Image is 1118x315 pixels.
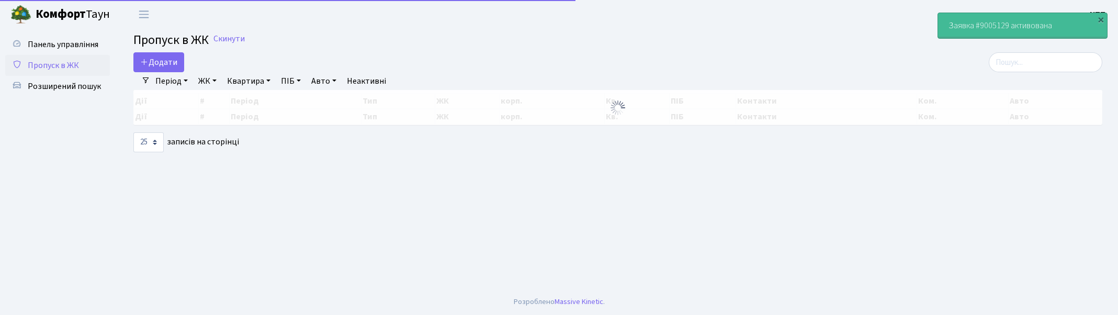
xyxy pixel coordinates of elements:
[28,60,79,71] span: Пропуск в ЖК
[223,72,275,90] a: Квартира
[194,72,221,90] a: ЖК
[5,34,110,55] a: Панель управління
[1096,14,1106,25] div: ×
[307,72,341,90] a: Авто
[343,72,390,90] a: Неактивні
[938,13,1107,38] div: Заявка #9005129 активована
[131,6,157,23] button: Переключити навігацію
[28,39,98,50] span: Панель управління
[133,52,184,72] a: Додати
[133,132,164,152] select: записів на сторінці
[36,6,110,24] span: Таун
[5,76,110,97] a: Розширений пошук
[5,55,110,76] a: Пропуск в ЖК
[133,31,209,49] span: Пропуск в ЖК
[555,296,603,307] a: Massive Kinetic
[140,57,177,68] span: Додати
[277,72,305,90] a: ПІБ
[10,4,31,25] img: logo.png
[609,99,626,116] img: Обробка...
[151,72,192,90] a: Період
[1090,8,1105,21] a: КПП
[1090,9,1105,20] b: КПП
[514,296,605,308] div: Розроблено .
[133,132,239,152] label: записів на сторінці
[28,81,101,92] span: Розширений пошук
[213,34,245,44] a: Скинути
[989,52,1102,72] input: Пошук...
[36,6,86,22] b: Комфорт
